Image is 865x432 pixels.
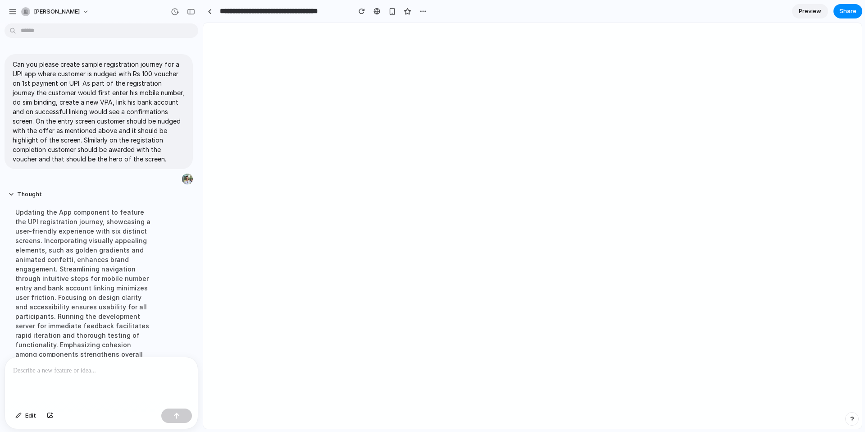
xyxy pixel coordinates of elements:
div: Updating the App component to feature the UPI registration journey, showcasing a user-friendly ex... [8,202,159,374]
span: Preview [799,7,821,16]
button: [PERSON_NAME] [18,5,94,19]
span: Edit [25,411,36,420]
span: Share [839,7,856,16]
button: Share [833,4,862,18]
p: Can you please create sample registration journey for a UPI app where customer is nudged with Rs ... [13,60,185,164]
span: [PERSON_NAME] [34,7,80,16]
button: Edit [11,409,41,423]
a: Preview [792,4,828,18]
